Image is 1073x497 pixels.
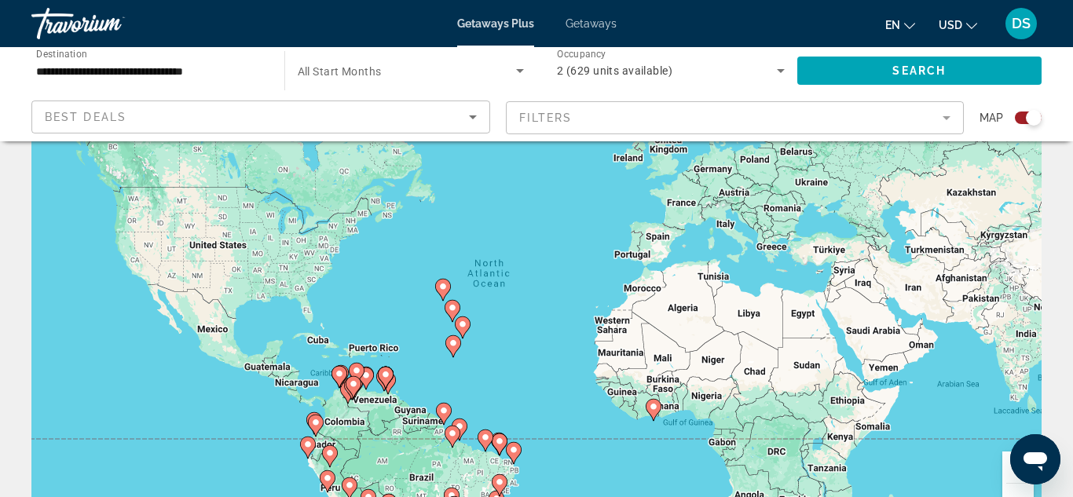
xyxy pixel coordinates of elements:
[298,65,382,78] span: All Start Months
[1012,16,1031,31] span: DS
[31,3,189,44] a: Travorium
[506,100,965,135] button: Filter
[566,17,617,30] a: Getaways
[980,107,1003,129] span: Map
[557,64,672,77] span: 2 (629 units available)
[885,13,915,36] button: Change language
[45,111,126,123] span: Best Deals
[36,48,87,59] span: Destination
[1002,451,1034,483] button: Zoom in
[457,17,534,30] a: Getaways Plus
[939,19,962,31] span: USD
[797,57,1042,85] button: Search
[45,108,477,126] mat-select: Sort by
[1001,7,1042,40] button: User Menu
[892,64,946,77] span: Search
[939,13,977,36] button: Change currency
[885,19,900,31] span: en
[1010,434,1060,484] iframe: Button to launch messaging window
[557,49,606,60] span: Occupancy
